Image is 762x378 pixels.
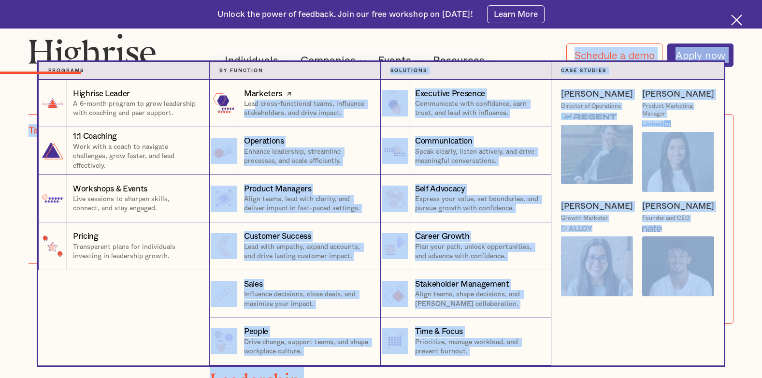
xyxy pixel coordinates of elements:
[244,338,371,357] p: Drive change, support teams, and shape workplace culture.
[415,136,473,147] div: Communication
[415,100,541,118] p: Communicate with confidence, earn trust, and lead with influence.
[73,131,117,142] div: 1:1 Coaching
[380,80,551,128] a: Executive PresenceCommunicate with confidence, earn trust, and lead with influence.
[415,195,541,214] p: Express your value, set boundaries, and pursue growth with confidence.
[415,88,485,100] div: Executive Presence
[209,222,380,270] a: Customer SuccessLead with empathy, expand accounts, and drive lasting customer impact.
[378,55,411,67] div: Events
[244,326,268,337] div: People
[667,44,733,67] a: Apply now
[380,222,551,270] a: Career GrowthPlan your path, unlock opportunities, and advance with confidence.
[380,175,551,223] a: Self AdvocacyExpress your value, set boundaries, and pursue growth with confidence.
[301,55,356,67] div: Companies
[73,100,200,118] p: A 6-month program to grow leadership with coaching and peer support.
[38,175,209,223] a: Workshops & EventsLive sessions to sharpen skills, connect, and stay engaged.
[209,127,380,175] a: OperationsEnhance leadership, streamline processes, and scale efficiently.
[380,127,551,175] a: CommunicationSpeak clearly, listen actively, and drive meaningful conversations.
[217,9,473,20] div: Unlock the power of feedback. Join our free workshop on [DATE]!
[244,231,311,242] div: Customer Success
[209,318,380,366] a: PeopleDrive change, support teams, and shape workplace culture.
[73,143,200,171] p: Work with a coach to navigate challenges, grow faster, and lead effectively.
[378,55,424,67] div: Events
[415,290,541,309] p: Align teams, shape decisions, and [PERSON_NAME] collaboration.
[244,184,312,195] div: Product Managers
[415,279,509,290] div: Stakeholder Management
[225,55,278,67] div: Individuals
[301,55,368,67] div: Companies
[244,279,262,290] div: Sales
[209,80,380,128] a: MarketersLead cross-functional teams, influence stakeholders, and drive impact.
[415,338,541,357] p: Prioritize, manage workload, and prevent burnout.
[561,201,633,212] a: [PERSON_NAME]
[415,326,463,337] div: Time & Focus
[73,184,147,195] div: Workshops & Events
[73,243,200,262] p: Transparent plans for individuals investing in leadership growth.
[561,89,633,100] a: [PERSON_NAME]
[244,88,282,100] div: Marketers
[244,290,371,309] p: Influence decisions, close deals, and maximize your impact.
[244,100,371,118] p: Lead cross-functional teams, influence stakeholders, and drive impact.
[380,318,551,366] a: Time & FocusPrioritize, manage workload, and prevent burnout.
[561,102,621,110] div: Director of Operations
[642,102,714,117] div: Product Marketing Manager
[209,175,380,223] a: Product ManagersAlign teams, lead with clarity, and deliver impact in fast-paced settings.
[38,80,209,128] a: Highrise LeaderA 6-month program to grow leadership with coaching and peer support.
[731,15,742,26] img: Cross icon
[38,127,209,175] a: 1:1 CoachingWork with a coach to navigate challenges, grow faster, and lead effectively.
[29,33,156,72] img: Highrise logo
[642,89,714,100] a: [PERSON_NAME]
[433,55,497,67] div: Resources
[566,44,662,67] a: Schedule a demo
[73,88,130,100] div: Highrise Leader
[642,201,714,212] a: [PERSON_NAME]
[433,55,485,67] div: Resources
[244,136,284,147] div: Operations
[415,147,541,166] p: Speak clearly, listen actively, and drive meaningful conversations.
[390,68,427,73] strong: Solutions
[487,5,545,24] a: Learn More
[219,68,263,73] strong: by function
[225,55,291,67] div: Individuals
[415,184,465,195] div: Self Advocacy
[48,68,84,73] strong: Programs
[561,215,608,222] div: Growth Marketer
[642,215,690,222] div: Founder and CEO
[38,222,209,270] a: PricingTransparent plans for individuals investing in leadership growth.
[415,243,541,262] p: Plan your path, unlock opportunities, and advance with confidence.
[380,270,551,318] a: Stakeholder ManagementAlign teams, shape decisions, and [PERSON_NAME] collaboration.
[244,243,371,262] p: Lead with empathy, expand accounts, and drive lasting customer impact.
[209,270,380,318] a: SalesInfluence decisions, close deals, and maximize your impact.
[244,147,371,166] p: Enhance leadership, streamline processes, and scale efficiently.
[73,231,99,242] div: Pricing
[244,195,371,214] p: Align teams, lead with clarity, and deliver impact in fast-paced settings.
[415,231,470,242] div: Career Growth
[73,195,200,214] p: Live sessions to sharpen skills, connect, and stay engaged.
[561,68,606,73] strong: Case Studies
